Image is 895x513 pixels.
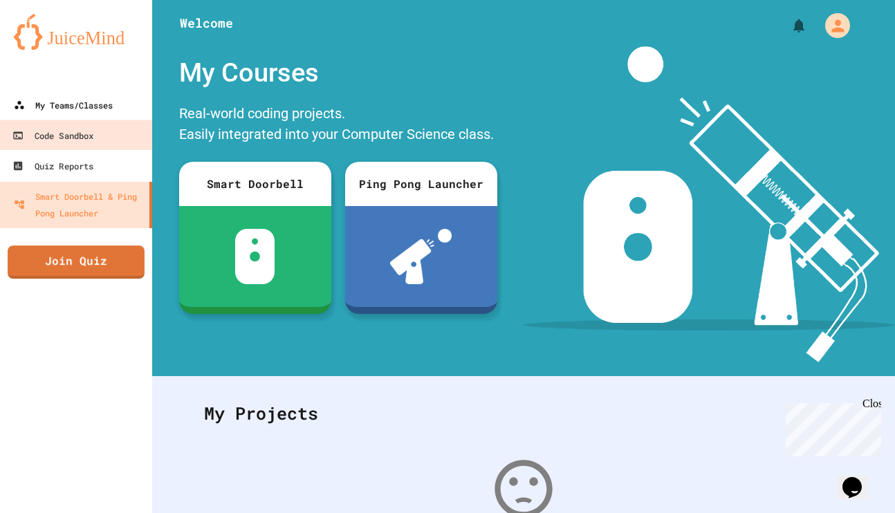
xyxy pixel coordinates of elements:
div: My Notifications [765,14,811,37]
div: Quiz Reports [12,158,94,175]
div: My Courses [172,46,504,100]
div: Chat with us now!Close [6,6,95,88]
div: Smart Doorbell & Ping Pong Launcher [14,188,144,221]
div: Code Sandbox [12,127,94,144]
div: Real-world coding projects. Easily integrated into your Computer Science class. [172,100,504,151]
img: banner-image-my-projects.png [524,46,894,362]
div: My Teams/Classes [14,97,113,113]
img: ppl-with-ball.png [390,229,452,284]
div: My Account [811,10,854,41]
iframe: chat widget [780,398,881,456]
img: sdb-white.svg [235,229,275,284]
div: My Projects [190,386,857,440]
img: logo-orange.svg [14,14,138,50]
div: Ping Pong Launcher [345,162,497,206]
iframe: chat widget [837,458,881,499]
div: Smart Doorbell [179,162,331,206]
a: Join Quiz [8,245,145,279]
